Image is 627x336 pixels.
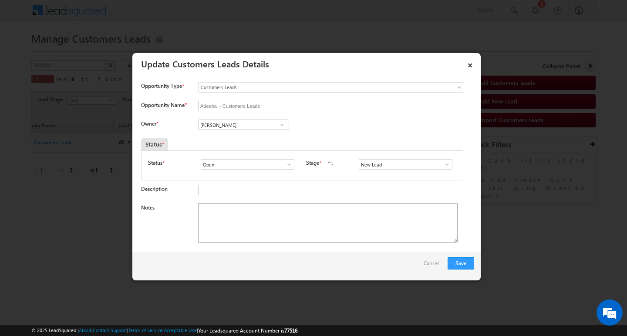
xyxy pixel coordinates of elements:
a: × [463,56,478,71]
span: Opportunity Type [141,82,182,90]
a: Acceptable Use [164,327,197,333]
label: Opportunity Name [141,102,186,108]
span: Your Leadsquared Account Number is [198,327,297,334]
input: Type to Search [359,159,452,170]
label: Stage [306,159,319,167]
button: Save [448,257,474,269]
label: Description [141,186,168,192]
label: Owner [141,120,158,127]
span: Customers Leads [199,83,428,91]
input: Type to Search [198,120,289,130]
div: Chat with us now [45,46,146,57]
div: Minimize live chat window [143,4,164,25]
a: Update Customers Leads Details [141,57,269,70]
a: Terms of Service [128,327,162,333]
a: About [79,327,91,333]
a: Show All Items [439,160,450,169]
input: Type to Search [201,159,294,170]
span: 77516 [284,327,297,334]
textarea: Type your message and hit 'Enter' [11,80,159,260]
label: Notes [141,204,155,211]
a: Show All Items [276,120,287,129]
a: Customers Leads [198,82,464,93]
a: Cancel [424,257,443,274]
div: Status [141,138,168,150]
label: Status [148,159,162,167]
img: d_60004797649_company_0_60004797649 [15,46,37,57]
em: Start Chat [118,268,158,279]
span: © 2025 LeadSquared | | | | | [31,326,297,335]
a: Show All Items [281,160,292,169]
a: Contact Support [93,327,127,333]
